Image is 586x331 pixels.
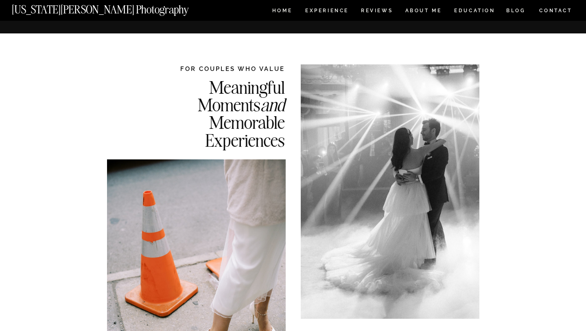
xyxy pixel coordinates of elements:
a: BLOG [506,8,526,15]
h2: FOR COUPLES WHO VALUE [156,64,285,73]
a: [US_STATE][PERSON_NAME] Photography [12,4,216,11]
a: CONTACT [539,6,573,15]
i: and [260,93,285,116]
a: REVIEWS [361,8,391,15]
a: EDUCATION [453,8,496,15]
a: Experience [305,8,348,15]
a: ABOUT ME [405,8,442,15]
a: HOME [271,8,294,15]
a: Get in Touch [442,4,564,10]
h2: Meaningful Moments Memorable Experiences [156,78,285,148]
